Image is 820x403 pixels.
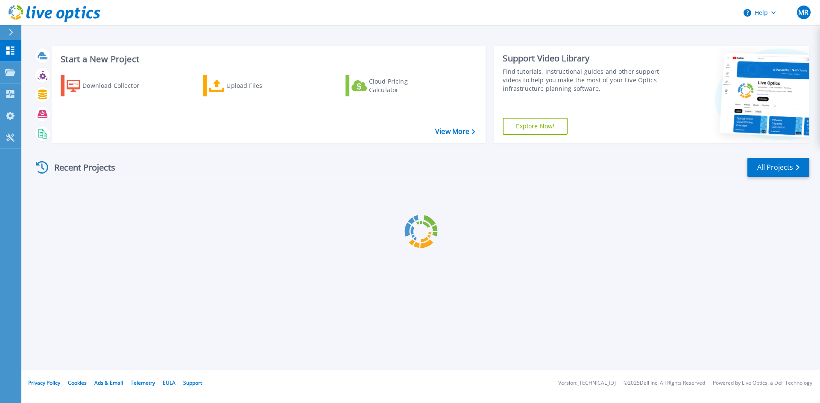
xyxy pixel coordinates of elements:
a: Download Collector [61,75,156,96]
a: Cookies [68,379,87,386]
div: Support Video Library [503,53,663,64]
a: All Projects [747,158,809,177]
a: Explore Now! [503,118,568,135]
a: Privacy Policy [28,379,60,386]
a: Ads & Email [94,379,123,386]
li: Version: [TECHNICAL_ID] [558,380,616,386]
div: Upload Files [226,77,295,94]
a: EULA [163,379,176,386]
div: Download Collector [82,77,151,94]
div: Find tutorials, instructional guides and other support videos to help you make the most of your L... [503,67,663,93]
a: Telemetry [131,379,155,386]
h3: Start a New Project [61,55,475,64]
li: Powered by Live Optics, a Dell Technology [713,380,812,386]
a: Support [183,379,202,386]
li: © 2025 Dell Inc. All Rights Reserved [624,380,705,386]
div: Recent Projects [33,157,127,178]
div: Cloud Pricing Calculator [369,77,437,94]
span: MR [798,9,808,16]
a: View More [435,128,475,136]
a: Cloud Pricing Calculator [346,75,441,96]
a: Upload Files [203,75,299,96]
